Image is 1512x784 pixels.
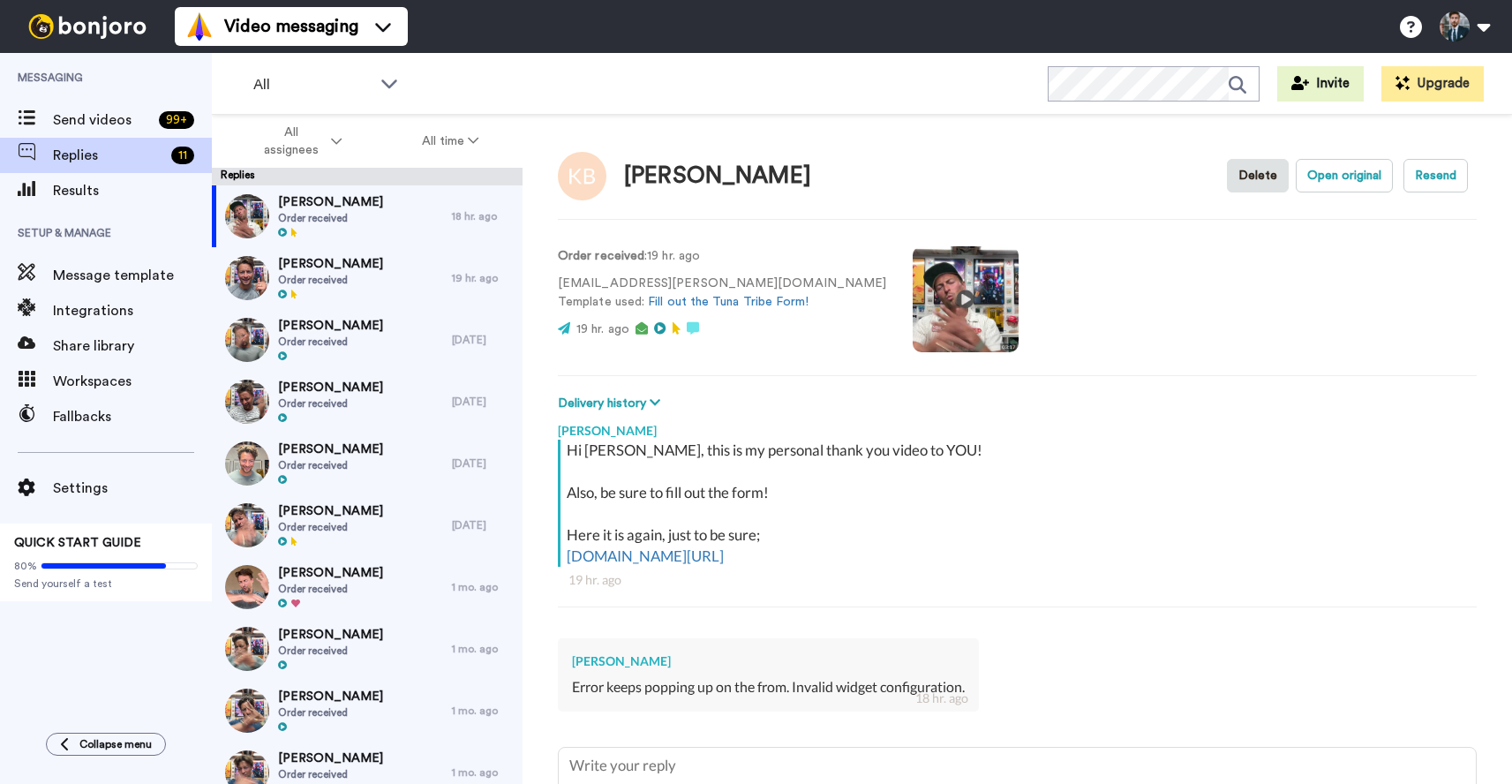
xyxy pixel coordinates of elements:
[452,580,514,594] div: 1 mo. ago
[558,250,644,262] strong: Order received
[53,371,212,392] span: Workspaces
[53,145,164,166] span: Replies
[278,705,383,720] span: Order received
[452,333,514,347] div: [DATE]
[278,441,383,458] span: [PERSON_NAME]
[558,152,606,200] img: Image of Kenji Butler
[212,309,523,371] a: [PERSON_NAME]Order received[DATE]
[558,413,1477,440] div: [PERSON_NAME]
[558,275,886,312] p: [EMAIL_ADDRESS][PERSON_NAME][DOMAIN_NAME] Template used:
[256,124,327,159] span: All assignees
[278,193,383,211] span: [PERSON_NAME]
[1277,66,1364,102] button: Invite
[53,180,212,201] span: Results
[171,147,194,164] div: 11
[53,478,212,499] span: Settings
[212,618,523,680] a: [PERSON_NAME]Order received1 mo. ago
[452,395,514,409] div: [DATE]
[185,12,214,41] img: vm-color.svg
[215,117,382,166] button: All assignees
[278,317,383,335] span: [PERSON_NAME]
[225,565,269,609] img: 218a1924-101b-4de9-9b9e-bc29af1ee245-thumb.jpg
[278,335,383,349] span: Order received
[572,677,965,697] div: Error keeps popping up on the from. Invalid widget configuration.
[212,371,523,433] a: [PERSON_NAME]Order received[DATE]
[14,559,37,573] span: 80%
[278,255,383,273] span: [PERSON_NAME]
[452,518,514,532] div: [DATE]
[382,125,520,157] button: All time
[212,185,523,247] a: [PERSON_NAME]Order received18 hr. ago
[278,458,383,472] span: Order received
[46,733,166,756] button: Collapse menu
[212,433,523,494] a: [PERSON_NAME]Order received[DATE]
[212,680,523,742] a: [PERSON_NAME]Order received1 mo. ago
[576,323,629,335] span: 19 hr. ago
[278,644,383,658] span: Order received
[452,765,514,780] div: 1 mo. ago
[53,335,212,357] span: Share library
[53,109,152,131] span: Send videos
[1296,159,1393,192] button: Open original
[278,273,383,287] span: Order received
[224,14,358,39] span: Video messaging
[14,577,198,591] span: Send yourself a test
[53,265,212,286] span: Message template
[1381,66,1484,102] button: Upgrade
[53,300,212,321] span: Integrations
[915,690,968,707] div: 18 hr. ago
[1227,159,1289,192] button: Delete
[212,556,523,618] a: [PERSON_NAME]Order received1 mo. ago
[79,737,152,751] span: Collapse menu
[14,537,141,549] span: QUICK START GUIDE
[567,440,1472,567] div: Hi [PERSON_NAME], this is my personal thank you video to YOU! Also, be sure to fill out the form!...
[225,194,269,238] img: aa67fb25-43fa-44b0-a93d-6fdb29e709bf-thumb.jpg
[212,247,523,309] a: [PERSON_NAME]Order received19 hr. ago
[452,642,514,656] div: 1 mo. ago
[558,247,886,266] p: : 19 hr. ago
[278,520,383,534] span: Order received
[278,750,383,767] span: [PERSON_NAME]
[253,74,372,95] span: All
[278,582,383,596] span: Order received
[558,394,666,413] button: Delivery history
[278,502,383,520] span: [PERSON_NAME]
[452,704,514,718] div: 1 mo. ago
[278,767,383,781] span: Order received
[452,456,514,471] div: [DATE]
[212,168,523,185] div: Replies
[648,296,809,308] a: Fill out the Tuna Tribe Form!
[278,211,383,225] span: Order received
[568,571,1466,589] div: 19 hr. ago
[278,396,383,411] span: Order received
[278,626,383,644] span: [PERSON_NAME]
[567,547,724,565] a: [DOMAIN_NAME][URL]
[225,441,269,486] img: 92b98b00-f0ad-4bf2-a318-601756449361-thumb.jpg
[225,256,269,300] img: da507f34-1e36-4a45-afc3-27b7e9a06fb2-thumb.jpg
[278,688,383,705] span: [PERSON_NAME]
[159,111,194,129] div: 99 +
[278,564,383,582] span: [PERSON_NAME]
[278,379,383,396] span: [PERSON_NAME]
[452,209,514,223] div: 18 hr. ago
[452,271,514,285] div: 19 hr. ago
[225,318,269,362] img: 6a9a39c9-6f46-4780-adc5-3521233e3964-thumb.jpg
[53,406,212,427] span: Fallbacks
[225,503,269,547] img: b76c621f-87d4-473c-8975-82afd7925e75-thumb.jpg
[21,14,154,39] img: bj-logo-header-white.svg
[225,380,269,424] img: 992c8bea-8183-4bcf-b726-6bbecd81cd2c-thumb.jpg
[212,494,523,556] a: [PERSON_NAME]Order received[DATE]
[1403,159,1468,192] button: Resend
[225,689,269,733] img: c22699c1-2a84-4c5c-bf40-85c76bf06243-thumb.jpg
[225,627,269,671] img: 5302d061-3f88-479d-87b7-4c17a7afdfb6-thumb.jpg
[572,652,965,670] div: [PERSON_NAME]
[624,163,811,189] div: [PERSON_NAME]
